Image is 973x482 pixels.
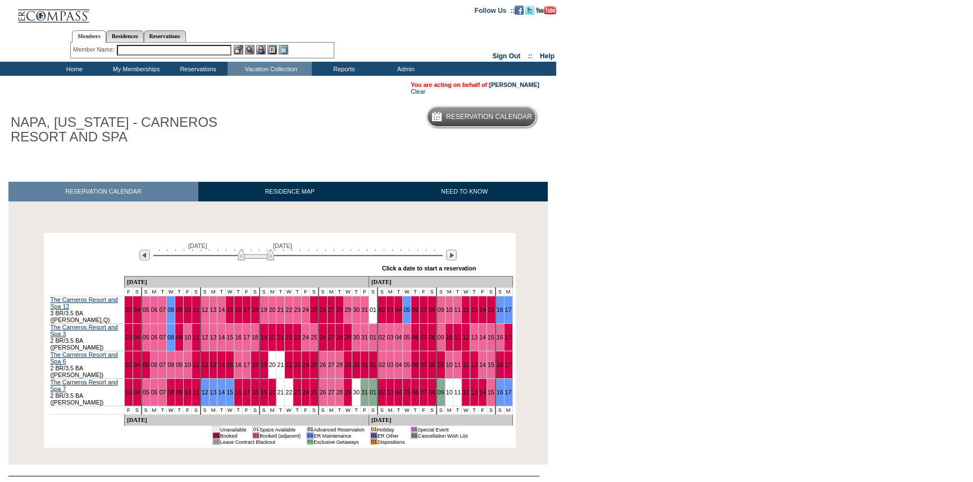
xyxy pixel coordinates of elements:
a: 09 [176,306,183,313]
td: S [260,288,268,296]
div: Click a date to start a reservation [382,265,476,272]
a: 09 [438,389,444,396]
a: The Carneros Resort and Spa 12 [51,296,118,310]
a: 06 [151,334,158,341]
a: 07 [420,361,427,368]
td: F [302,406,310,415]
td: M [150,288,158,296]
a: 16 [497,334,503,341]
a: 10 [446,361,453,368]
a: 13 [471,389,478,396]
a: 25 [311,334,317,341]
td: T [276,406,285,415]
a: 15 [488,306,494,313]
td: S [192,406,200,415]
td: W [167,406,175,415]
a: 04 [395,306,402,313]
span: [DATE] [188,242,207,249]
a: 08 [167,361,174,368]
a: 03 [125,389,132,396]
a: 08 [167,334,174,341]
a: 19 [261,306,267,313]
a: 17 [505,361,512,368]
a: 01 [370,361,376,368]
a: 03 [125,334,132,341]
a: 06 [412,306,419,313]
td: Follow Us :: [475,6,515,15]
a: 26 [320,334,326,341]
a: 20 [269,361,276,368]
a: Become our fan on Facebook [515,6,524,13]
a: 05 [143,389,149,396]
a: 07 [159,389,166,396]
a: 12 [462,306,469,313]
a: 08 [167,389,174,396]
a: 17 [243,306,250,313]
a: 18 [252,361,258,368]
td: T [158,406,167,415]
a: 01 [370,389,376,396]
a: Sign Out [492,52,520,60]
td: F [183,406,192,415]
span: :: [528,52,533,60]
a: 16 [235,389,242,396]
td: S [192,288,200,296]
a: 20 [269,389,276,396]
td: W [226,288,234,296]
img: Next [446,250,457,260]
a: 25 [311,389,317,396]
a: 16 [235,361,242,368]
td: S [369,288,377,296]
a: 13 [210,361,217,368]
a: 03 [387,334,394,341]
a: 30 [353,334,360,341]
a: 30 [353,389,360,396]
a: 25 [311,306,317,313]
a: 14 [479,306,486,313]
td: M [504,288,512,296]
a: 13 [471,334,478,341]
h1: NAPA, [US_STATE] - CARNEROS RESORT AND SPA [8,113,260,147]
a: RESIDENCE MAP [198,182,381,201]
td: S [260,406,268,415]
td: S [495,288,504,296]
a: 13 [210,334,217,341]
a: 26 [320,361,326,368]
a: 09 [176,389,183,396]
a: 28 [336,334,343,341]
a: 15 [488,361,494,368]
a: 27 [328,306,335,313]
td: T [234,406,243,415]
a: 17 [505,334,512,341]
a: Reservations [144,30,186,42]
img: Previous [139,250,150,260]
a: 01 [370,334,376,341]
a: 17 [243,334,250,341]
span: [DATE] [273,242,292,249]
a: 06 [151,306,158,313]
a: 17 [243,389,250,396]
td: M [209,288,217,296]
a: 11 [193,361,199,368]
td: Reservations [166,62,228,76]
a: 10 [184,361,191,368]
a: NEED TO KNOW [381,182,548,201]
a: 19 [261,389,267,396]
td: Home [42,62,104,76]
a: 29 [344,334,351,341]
td: F [243,406,251,415]
a: 09 [176,361,183,368]
a: 15 [488,334,494,341]
a: 11 [193,389,199,396]
a: 11 [454,334,461,341]
a: 22 [285,306,292,313]
a: The Carneros Resort and Spa 6 [51,351,118,365]
a: 14 [479,334,486,341]
td: T [158,288,167,296]
td: T [217,288,226,296]
a: 17 [243,361,250,368]
td: F [124,288,133,296]
td: M [268,288,276,296]
a: 22 [285,389,292,396]
a: 24 [302,334,309,341]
